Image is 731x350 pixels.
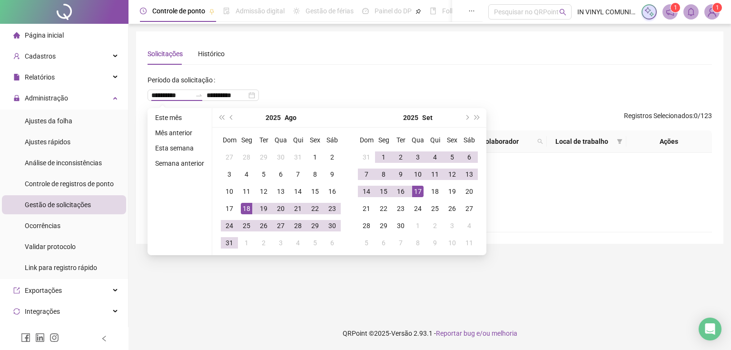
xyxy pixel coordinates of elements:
[292,151,304,163] div: 31
[224,220,235,231] div: 24
[361,203,372,214] div: 21
[392,183,409,200] td: 2025-09-16
[289,166,306,183] td: 2025-08-07
[409,234,426,251] td: 2025-10-08
[362,8,369,14] span: dashboard
[306,183,324,200] td: 2025-08-15
[378,203,389,214] div: 22
[306,131,324,149] th: Sex
[444,183,461,200] td: 2025-09-19
[238,183,255,200] td: 2025-08-11
[255,234,272,251] td: 2025-09-02
[446,203,458,214] div: 26
[464,151,475,163] div: 6
[292,169,304,180] div: 7
[275,203,286,214] div: 20
[392,200,409,217] td: 2025-09-23
[422,108,433,127] button: month panel
[671,3,680,12] sup: 1
[306,7,354,15] span: Gestão de férias
[375,183,392,200] td: 2025-09-15
[266,108,281,127] button: year panel
[13,74,20,80] span: file
[577,7,636,17] span: IN VINYL COMUNICAÇÃO VISUAL
[35,333,45,342] span: linkedin
[395,220,406,231] div: 30
[395,169,406,180] div: 9
[285,108,296,127] button: month panel
[289,131,306,149] th: Qui
[472,108,483,127] button: super-next-year
[272,183,289,200] td: 2025-08-13
[224,203,235,214] div: 17
[255,166,272,183] td: 2025-08-05
[461,166,478,183] td: 2025-09-13
[464,186,475,197] div: 20
[378,237,389,249] div: 6
[238,149,255,166] td: 2025-07-28
[461,149,478,166] td: 2025-09-06
[25,287,62,294] span: Exportações
[25,73,55,81] span: Relatórios
[464,237,475,249] div: 11
[289,149,306,166] td: 2025-07-31
[324,166,341,183] td: 2025-08-09
[429,237,441,249] div: 9
[238,131,255,149] th: Seg
[712,3,722,12] sup: Atualize o seu contato no menu Meus Dados
[444,200,461,217] td: 2025-09-26
[375,200,392,217] td: 2025-09-22
[309,237,321,249] div: 5
[25,201,91,209] span: Gestão de solicitações
[409,217,426,234] td: 2025-10-01
[13,32,20,39] span: home
[326,203,338,214] div: 23
[461,234,478,251] td: 2025-10-11
[446,169,458,180] div: 12
[666,8,674,16] span: notification
[468,8,475,14] span: ellipsis
[361,151,372,163] div: 31
[255,183,272,200] td: 2025-08-12
[151,142,208,154] li: Esta semana
[272,166,289,183] td: 2025-08-06
[306,234,324,251] td: 2025-09-05
[221,131,238,149] th: Dom
[446,151,458,163] div: 5
[224,151,235,163] div: 27
[429,203,441,214] div: 25
[306,166,324,183] td: 2025-08-08
[255,217,272,234] td: 2025-08-26
[412,151,424,163] div: 3
[227,108,237,127] button: prev-year
[13,308,20,315] span: sync
[275,220,286,231] div: 27
[409,131,426,149] th: Qua
[403,108,418,127] button: year panel
[306,200,324,217] td: 2025-08-22
[221,217,238,234] td: 2025-08-24
[293,8,300,14] span: sun
[426,234,444,251] td: 2025-10-09
[148,49,183,59] div: Solicitações
[326,186,338,197] div: 16
[152,7,205,15] span: Controle de ponto
[378,220,389,231] div: 29
[275,169,286,180] div: 6
[309,220,321,231] div: 29
[151,158,208,169] li: Semana anterior
[461,131,478,149] th: Sáb
[464,203,475,214] div: 27
[238,217,255,234] td: 2025-08-25
[361,186,372,197] div: 14
[395,186,406,197] div: 16
[461,108,472,127] button: next-year
[674,4,677,11] span: 1
[324,200,341,217] td: 2025-08-23
[221,166,238,183] td: 2025-08-03
[25,308,60,315] span: Integrações
[559,9,566,16] span: search
[195,91,203,99] span: swap-right
[429,169,441,180] div: 11
[687,8,695,16] span: bell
